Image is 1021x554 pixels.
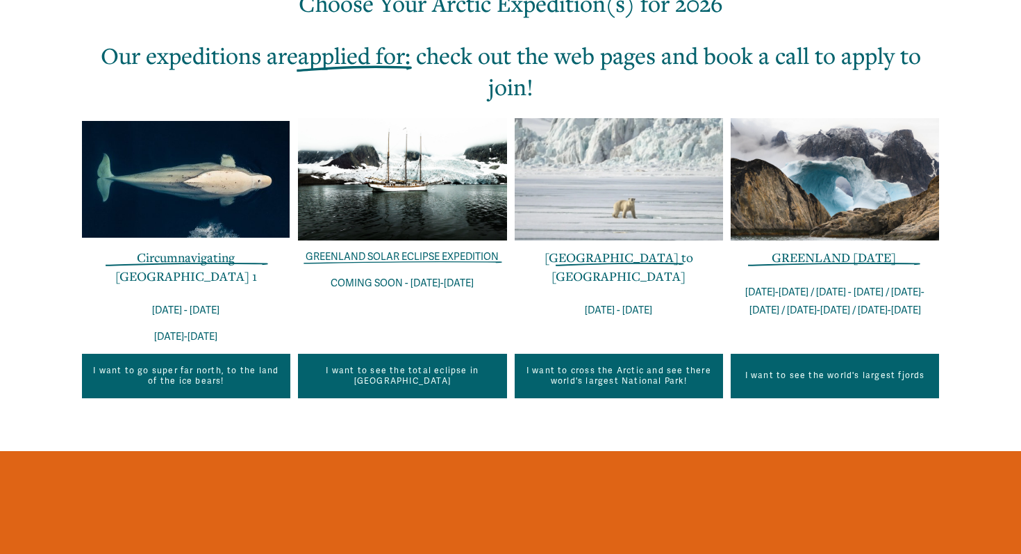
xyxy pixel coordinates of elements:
[515,302,723,320] p: [DATE] - [DATE]
[115,249,257,284] a: Circumnavigating [GEOGRAPHIC_DATA] 1
[731,354,939,398] a: I want to see the world's largest fjords
[298,354,506,398] a: I want to see the total eclipse in [GEOGRAPHIC_DATA]
[298,40,405,70] span: applied for
[82,328,290,346] p: [DATE]-[DATE]
[731,284,939,320] p: [DATE]-[DATE] / [DATE] - [DATE] / [DATE]-[DATE] / [DATE]-[DATE] / [DATE]-[DATE]
[298,275,506,293] p: COMING SOON - [DATE]-[DATE]
[306,251,499,263] a: GREENLAND SOLAR ECLIPSE EXPEDITION
[772,249,896,266] a: GREENLAND [DATE]
[82,40,940,102] h2: Our expeditions are : check out the web pages and book a call to apply to join!
[82,302,290,320] p: [DATE] - [DATE]
[545,249,693,284] a: [GEOGRAPHIC_DATA] to [GEOGRAPHIC_DATA]
[515,354,723,398] a: I want to cross the Arctic and see there world's largest National Park!
[82,354,290,398] a: I want to go super far north, to the land of the ice bears!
